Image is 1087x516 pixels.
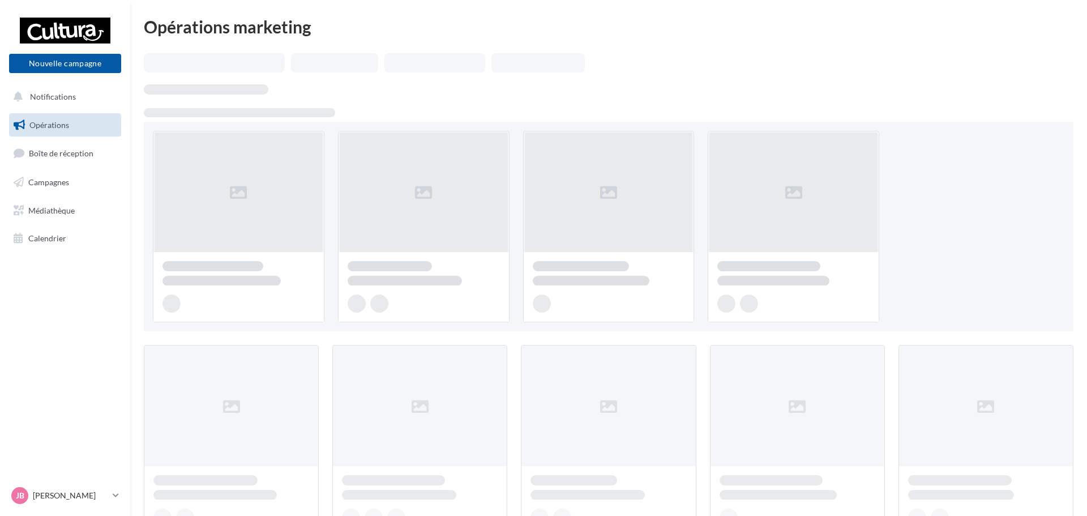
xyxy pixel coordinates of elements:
a: JB [PERSON_NAME] [9,485,121,506]
span: Campagnes [28,177,69,187]
span: Boîte de réception [29,148,93,158]
a: Médiathèque [7,199,123,223]
span: Opérations [29,120,69,130]
button: Nouvelle campagne [9,54,121,73]
a: Calendrier [7,227,123,250]
a: Campagnes [7,170,123,194]
span: JB [16,490,24,501]
button: Notifications [7,85,119,109]
span: Médiathèque [28,205,75,215]
p: [PERSON_NAME] [33,490,108,501]
a: Boîte de réception [7,141,123,165]
div: Opérations marketing [144,18,1073,35]
span: Calendrier [28,233,66,243]
span: Notifications [30,92,76,101]
a: Opérations [7,113,123,137]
